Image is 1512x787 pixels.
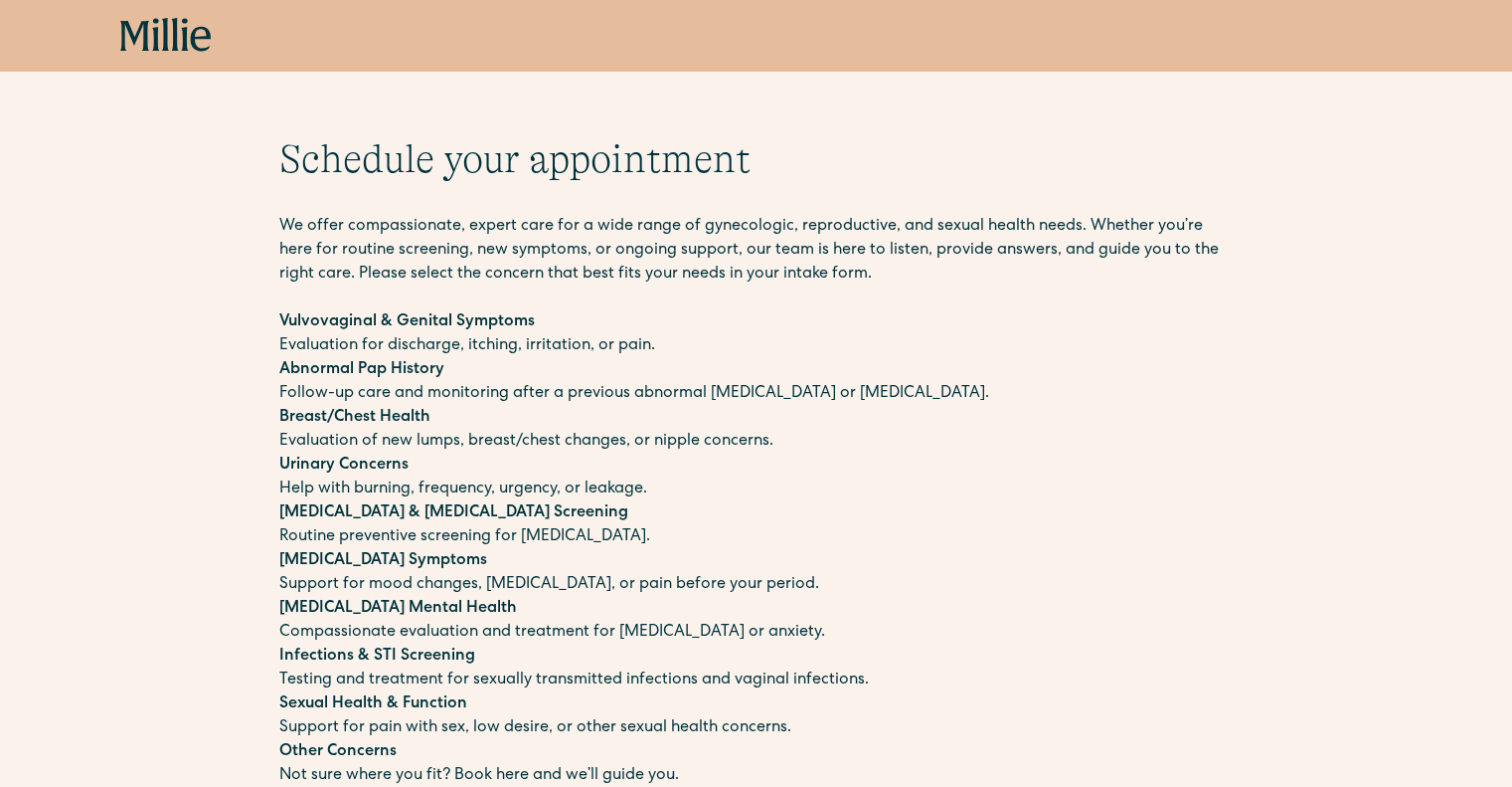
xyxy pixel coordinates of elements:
[279,744,397,760] strong: Other Concerns
[279,553,487,569] strong: [MEDICAL_DATA] Symptoms
[279,549,1234,597] p: Support for mood changes, [MEDICAL_DATA], or pain before your period.
[279,597,1234,645] p: Compassionate evaluation and treatment for [MEDICAL_DATA] or anxiety.
[279,287,1234,310] p: ‍
[279,692,1234,740] p: Support for pain with sex, low desire, or other sexual health concerns.
[279,505,628,521] strong: [MEDICAL_DATA] & [MEDICAL_DATA] Screening
[279,458,409,474] strong: Urinary Concerns
[279,406,1234,454] p: Evaluation of new lumps, breast/chest changes, or nipple concerns.
[279,645,1234,692] p: Testing and treatment for sexually transmitted infections and vaginal infections.
[279,649,475,665] strong: Infections & STI Screening
[279,314,535,330] strong: Vulvovaginal & Genital Symptoms
[279,454,1234,501] p: Help with burning, frequency, urgency, or leakage.
[279,501,1234,549] p: Routine preventive screening for [MEDICAL_DATA].
[279,310,1234,358] p: Evaluation for discharge, itching, irritation, or pain.
[279,215,1234,287] p: We offer compassionate, expert care for a wide range of gynecologic, reproductive, and sexual hea...
[279,696,467,712] strong: Sexual Health & Function
[279,410,430,426] strong: Breast/Chest Health
[279,135,1234,183] h1: Schedule your appointment
[279,358,1234,406] p: Follow-up care and monitoring after a previous abnormal [MEDICAL_DATA] or [MEDICAL_DATA].
[279,362,444,378] strong: Abnormal Pap History
[279,601,517,617] strong: [MEDICAL_DATA] Mental Health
